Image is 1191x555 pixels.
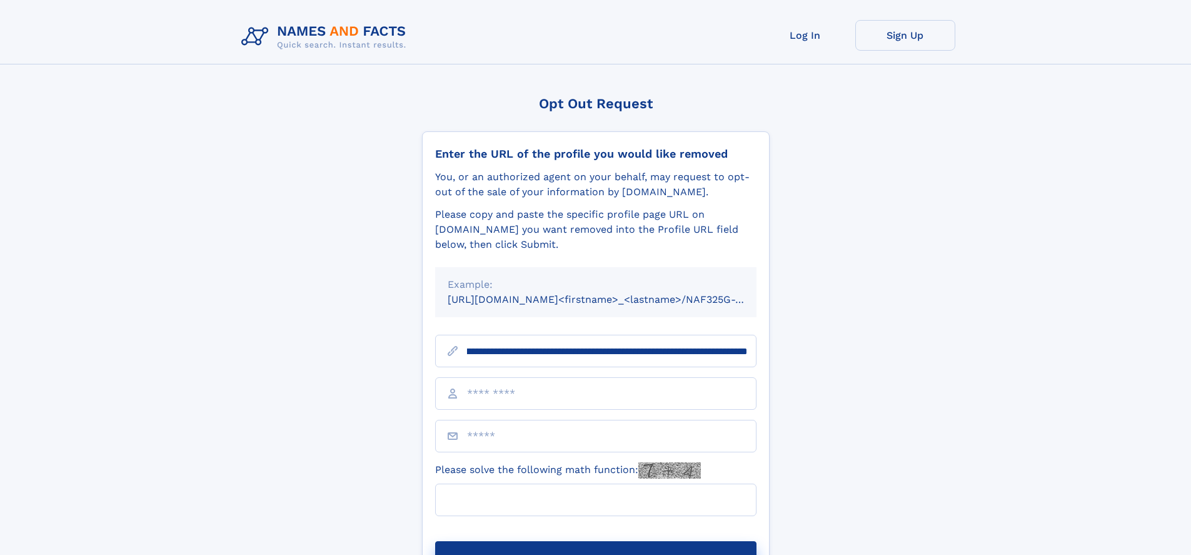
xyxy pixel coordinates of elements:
[435,170,756,200] div: You, or an authorized agent on your behalf, may request to opt-out of the sale of your informatio...
[435,207,756,252] div: Please copy and paste the specific profile page URL on [DOMAIN_NAME] you want removed into the Pr...
[422,96,770,111] div: Opt Out Request
[855,20,955,51] a: Sign Up
[755,20,855,51] a: Log In
[448,277,744,292] div: Example:
[236,20,416,54] img: Logo Names and Facts
[435,462,701,479] label: Please solve the following math function:
[435,147,756,161] div: Enter the URL of the profile you would like removed
[448,293,780,305] small: [URL][DOMAIN_NAME]<firstname>_<lastname>/NAF325G-xxxxxxxx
